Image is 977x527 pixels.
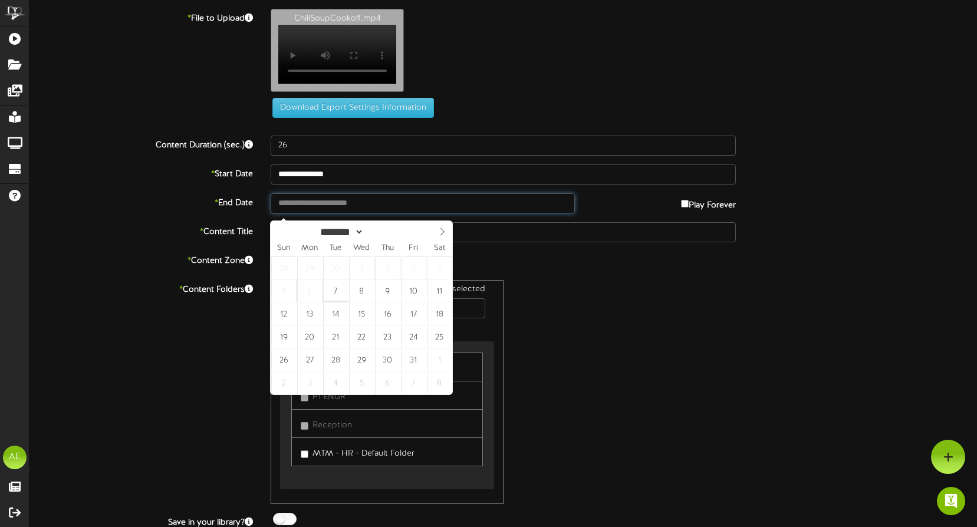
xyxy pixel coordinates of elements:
span: September 28, 2025 [271,256,297,279]
span: October 5, 2025 [271,279,297,302]
span: November 7, 2025 [401,371,426,394]
span: October 29, 2025 [349,348,374,371]
input: Play Forever [681,200,689,207]
label: Content Title [21,222,262,238]
span: October 19, 2025 [271,325,297,348]
span: October 24, 2025 [401,325,426,348]
span: September 30, 2025 [323,256,348,279]
label: Play Forever [681,193,736,212]
span: October 17, 2025 [401,302,426,325]
span: October 16, 2025 [375,302,400,325]
span: Thu [374,245,400,252]
span: October 11, 2025 [427,279,452,302]
span: October 2, 2025 [375,256,400,279]
span: October 25, 2025 [427,325,452,348]
label: End Date [21,193,262,209]
span: November 3, 2025 [297,371,323,394]
label: MTM - HR - Default Folder [301,444,415,460]
button: Download Export Settings Information [272,98,434,118]
span: October 9, 2025 [375,279,400,302]
span: Wed [348,245,374,252]
video: Your browser does not support HTML5 video. [278,25,396,84]
span: November 5, 2025 [349,371,374,394]
span: October 18, 2025 [427,302,452,325]
span: October 22, 2025 [349,325,374,348]
span: October 12, 2025 [271,302,297,325]
span: Sat [426,245,452,252]
span: October 6, 2025 [297,279,323,302]
div: Open Intercom Messenger [937,487,965,515]
span: P1 ENGR [312,393,346,401]
span: Reception [312,421,352,430]
input: Year [364,226,406,238]
span: October 3, 2025 [401,256,426,279]
span: October 27, 2025 [297,348,323,371]
span: October 7, 2025 [323,279,348,302]
span: October 8, 2025 [349,279,374,302]
input: Title of this Content [271,222,736,242]
label: File to Upload [21,9,262,25]
span: November 1, 2025 [427,348,452,371]
span: Fri [400,245,426,252]
span: Mon [297,245,323,252]
span: October 15, 2025 [349,302,374,325]
span: October 30, 2025 [375,348,400,371]
span: October 4, 2025 [427,256,452,279]
span: October 1, 2025 [349,256,374,279]
span: October 14, 2025 [323,302,348,325]
span: October 23, 2025 [375,325,400,348]
span: November 4, 2025 [323,371,348,394]
span: October 21, 2025 [323,325,348,348]
span: September 29, 2025 [297,256,323,279]
label: Content Zone [21,251,262,267]
div: AE [3,446,27,469]
a: Download Export Settings Information [267,103,434,112]
span: October 31, 2025 [401,348,426,371]
label: Content Folders [21,280,262,296]
input: MTM - HR - Default Folder [301,450,308,458]
span: October 26, 2025 [271,348,297,371]
span: November 8, 2025 [427,371,452,394]
input: P1 ENGR [301,394,308,401]
span: October 28, 2025 [323,348,348,371]
label: Start Date [21,164,262,180]
span: Sun [271,245,297,252]
span: November 6, 2025 [375,371,400,394]
label: Content Duration (sec.) [21,136,262,151]
span: November 2, 2025 [271,371,297,394]
span: October 13, 2025 [297,302,323,325]
span: Tue [323,245,348,252]
input: Reception [301,422,308,430]
span: October 20, 2025 [297,325,323,348]
span: October 10, 2025 [401,279,426,302]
